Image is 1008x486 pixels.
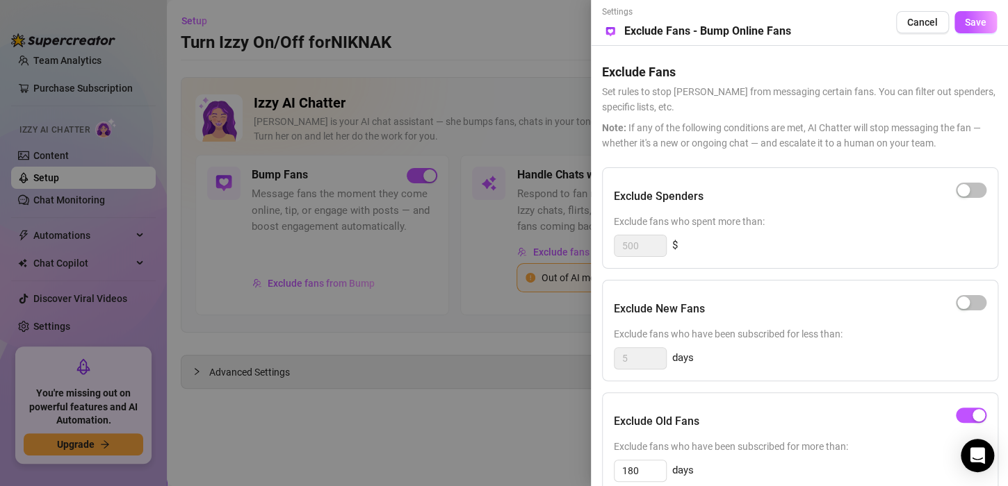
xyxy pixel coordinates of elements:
span: days [672,462,694,479]
span: Save [965,17,986,28]
span: Note: [602,122,626,133]
div: Open Intercom Messenger [961,439,994,472]
h5: Exclude Spenders [614,188,704,205]
h5: Exclude Old Fans [614,413,699,430]
span: Exclude fans who have been subscribed for less than: [614,326,986,342]
button: Save [954,11,997,33]
span: days [672,350,694,367]
h5: Exclude New Fans [614,301,705,317]
span: Cancel [907,17,938,28]
h5: Exclude Fans - Bump Online Fans [624,23,791,40]
span: Settings [602,6,791,19]
span: $ [672,237,678,254]
button: Cancel [896,11,949,33]
span: Set rules to stop [PERSON_NAME] from messaging certain fans. You can filter out spenders, specifi... [602,84,997,115]
span: Exclude fans who have been subscribed for more than: [614,439,986,454]
span: Exclude fans who spent more than: [614,214,986,229]
span: If any of the following conditions are met, AI Chatter will stop messaging the fan — whether it's... [602,120,997,151]
h5: Exclude Fans [602,62,997,81]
